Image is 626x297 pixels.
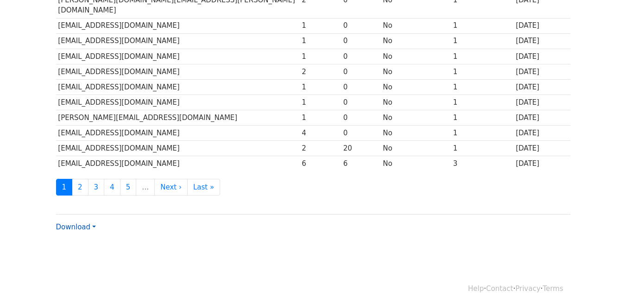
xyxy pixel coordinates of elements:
td: 0 [341,95,380,110]
td: 0 [341,110,380,126]
td: 0 [341,18,380,33]
td: [DATE] [513,126,570,141]
td: [DATE] [513,33,570,49]
td: 1 [299,49,341,64]
td: No [380,156,450,171]
a: Help [468,284,484,293]
td: [DATE] [513,156,570,171]
td: [EMAIL_ADDRESS][DOMAIN_NAME] [56,18,300,33]
td: No [380,110,450,126]
td: 20 [341,141,380,156]
td: 1 [451,33,514,49]
td: [EMAIL_ADDRESS][DOMAIN_NAME] [56,156,300,171]
td: 2 [299,64,341,79]
td: 0 [341,64,380,79]
td: No [380,33,450,49]
td: 1 [451,126,514,141]
td: 1 [451,141,514,156]
iframe: Chat Widget [580,253,626,297]
td: 3 [451,156,514,171]
td: [EMAIL_ADDRESS][DOMAIN_NAME] [56,49,300,64]
td: 4 [299,126,341,141]
td: No [380,126,450,141]
td: [DATE] [513,141,570,156]
td: [DATE] [513,18,570,33]
td: 2 [299,141,341,156]
a: Next › [154,179,188,196]
td: No [380,49,450,64]
a: 5 [120,179,137,196]
td: 1 [451,49,514,64]
a: 4 [104,179,120,196]
td: [DATE] [513,95,570,110]
td: [DATE] [513,49,570,64]
td: 1 [299,18,341,33]
a: 1 [56,179,73,196]
td: [EMAIL_ADDRESS][DOMAIN_NAME] [56,33,300,49]
td: No [380,141,450,156]
td: 1 [451,79,514,95]
a: Contact [486,284,513,293]
td: [EMAIL_ADDRESS][DOMAIN_NAME] [56,141,300,156]
a: 2 [72,179,89,196]
td: 6 [341,156,380,171]
td: 1 [451,110,514,126]
td: 0 [341,79,380,95]
td: 0 [341,49,380,64]
td: 1 [451,95,514,110]
td: No [380,18,450,33]
td: No [380,95,450,110]
td: [EMAIL_ADDRESS][DOMAIN_NAME] [56,79,300,95]
td: 1 [299,79,341,95]
a: 3 [88,179,105,196]
td: [EMAIL_ADDRESS][DOMAIN_NAME] [56,64,300,79]
td: 1 [299,110,341,126]
td: 6 [299,156,341,171]
td: 0 [341,33,380,49]
a: Last » [187,179,220,196]
td: [DATE] [513,110,570,126]
td: [EMAIL_ADDRESS][DOMAIN_NAME] [56,95,300,110]
td: 1 [451,18,514,33]
td: No [380,79,450,95]
a: Download [56,223,96,231]
td: [DATE] [513,79,570,95]
td: 0 [341,126,380,141]
td: [PERSON_NAME][EMAIL_ADDRESS][DOMAIN_NAME] [56,110,300,126]
td: 1 [299,33,341,49]
a: Privacy [515,284,540,293]
td: [EMAIL_ADDRESS][DOMAIN_NAME] [56,126,300,141]
td: [DATE] [513,64,570,79]
a: Terms [543,284,563,293]
td: No [380,64,450,79]
td: 1 [451,64,514,79]
td: 1 [299,95,341,110]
